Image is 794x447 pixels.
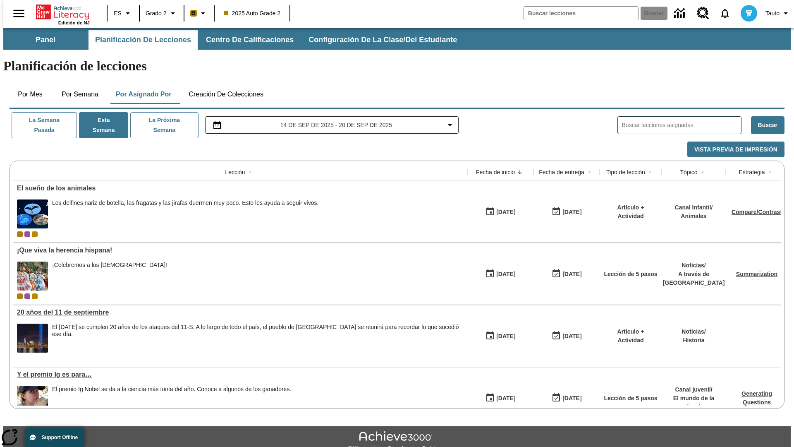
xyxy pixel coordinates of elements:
div: OL 2025 Auto Grade 3 [24,293,30,299]
div: Subbarra de navegación [3,28,791,50]
button: Lenguaje: ES, Selecciona un idioma [110,6,136,21]
button: Sort [584,167,594,177]
div: El 11 de septiembre de 2021 se cumplen 20 años de los ataques del 11-S. A lo largo de todo el paí... [52,324,463,353]
div: Los delfines nariz de botella, las fragatas y las jirafas duermen muy poco. Esto les ayuda a segu... [52,199,318,228]
button: Por mes [10,84,51,104]
div: [DATE] [562,207,581,217]
span: Edición de NJ [58,20,90,25]
button: Sort [698,167,708,177]
button: Boost El color de la clase es anaranjado claro. Cambiar el color de la clase. [187,6,211,21]
div: ¡Celebremos a los [DEMOGRAPHIC_DATA]! [52,262,167,269]
div: New 2025 class [32,231,38,237]
img: Tributo con luces en la ciudad de Nueva York desde el Parque Estatal Liberty (Nueva Jersey) [17,324,48,353]
a: Compare/Contrast [732,209,782,215]
button: Creación de colecciones [182,84,270,104]
img: Una joven lame una piedra, o hueso, al aire libre. [17,386,48,415]
p: Lección de 5 pasos [604,270,657,279]
p: Animales [675,212,713,221]
div: ¡Celebremos a los hispanoamericanos! [52,262,167,291]
button: Vista previa de impresión [687,142,784,158]
div: Tópico [680,168,697,176]
button: 09/14/25: Último día en que podrá accederse la lección [549,390,584,406]
button: La próxima semana [130,112,198,138]
button: 09/19/25: Primer día en que estuvo disponible la lección [483,204,518,220]
div: Fecha de inicio [476,168,515,176]
div: El [DATE] se cumplen 20 años de los ataques del 11-S. A lo largo de todo el país, el pueblo de [G... [52,324,463,338]
div: Clase actual [17,231,23,237]
p: A través de [GEOGRAPHIC_DATA] [663,270,725,287]
button: Configuración de la clase/del estudiante [302,30,464,50]
p: Artículo + Actividad [604,327,658,345]
span: Centro de calificaciones [206,35,294,45]
input: Buscar lecciones asignadas [622,119,741,131]
a: Generating Questions [741,390,772,406]
span: ES [114,9,122,18]
p: Noticias / [682,327,706,336]
button: La semana pasada [12,112,77,138]
button: Sort [515,167,525,177]
span: Panel [36,35,55,45]
span: El premio Ig Nobel se da a la ciencia más tonta del año. Conoce a algunos de los ganadores. [52,386,291,415]
button: 09/14/25: Último día en que podrá accederse la lección [549,328,584,344]
button: Grado: Grado 2, Elige un grado [142,6,181,21]
button: Escoja un nuevo avatar [736,2,762,24]
div: Clase actual [17,293,23,299]
p: Canal Infantil / [675,203,713,212]
div: Los delfines nariz de botella, las fragatas y las jirafas duermen muy poco. Esto les ayuda a segu... [52,199,318,207]
a: Summarization [736,271,777,277]
button: Esta semana [79,112,128,138]
button: Sort [645,167,655,177]
span: Support Offline [42,435,78,440]
button: Seleccione el intervalo de fechas opción del menú [209,120,455,130]
div: [DATE] [562,331,581,341]
button: 09/14/25: Primer día en que estuvo disponible la lección [483,328,518,344]
button: Por asignado por [109,84,178,104]
div: OL 2025 Auto Grade 3 [24,231,30,237]
a: ¡Que viva la herencia hispana!, Lecciones [17,247,463,254]
button: Centro de calificaciones [199,30,300,50]
span: Tauto [765,9,780,18]
button: 09/14/25: Primer día en que estuvo disponible la lección [483,390,518,406]
div: Fecha de entrega [539,168,584,176]
span: B [191,8,196,18]
div: [DATE] [562,393,581,404]
button: Support Offline [25,428,84,447]
div: ¡Que viva la herencia hispana! [17,247,463,254]
button: Buscar [751,116,784,134]
a: Y el premio Ig es para…, Lecciones [17,371,463,378]
img: Fotos de una fragata, dos delfines nariz de botella y una jirafa sobre un fondo de noche estrellada. [17,199,48,228]
p: Lección de 5 pasos [604,394,657,403]
a: Notificaciones [714,2,736,24]
button: 09/15/25: Primer día en que estuvo disponible la lección [483,266,518,282]
a: Centro de recursos, Se abrirá en una pestaña nueva. [692,2,714,24]
button: Panel [4,30,87,50]
span: Grado 2 [146,9,167,18]
button: Por semana [55,84,105,104]
p: El mundo de la ciencia [666,394,722,411]
div: Tipo de lección [606,168,645,176]
div: [DATE] [562,269,581,279]
img: dos filas de mujeres hispanas en un desfile que celebra la cultura hispana. Las mujeres lucen col... [17,262,48,291]
div: 20 años del 11 de septiembre [17,309,463,316]
div: New 2025 class [32,293,38,299]
span: Planificación de lecciones [95,35,191,45]
p: Historia [682,336,706,345]
img: avatar image [741,5,757,22]
div: El premio Ig Nobel se da a la ciencia más tonta del año. Conoce a algunos de los ganadores. [52,386,291,393]
input: Buscar campo [524,7,638,20]
button: Perfil/Configuración [762,6,794,21]
button: Sort [245,167,255,177]
div: El sueño de los animales [17,185,463,192]
span: Configuración de la clase/del estudiante [309,35,457,45]
p: Noticias / [663,261,725,270]
span: 14 de sep de 2025 - 20 de sep de 2025 [280,121,392,130]
h1: Planificación de lecciones [3,58,791,74]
